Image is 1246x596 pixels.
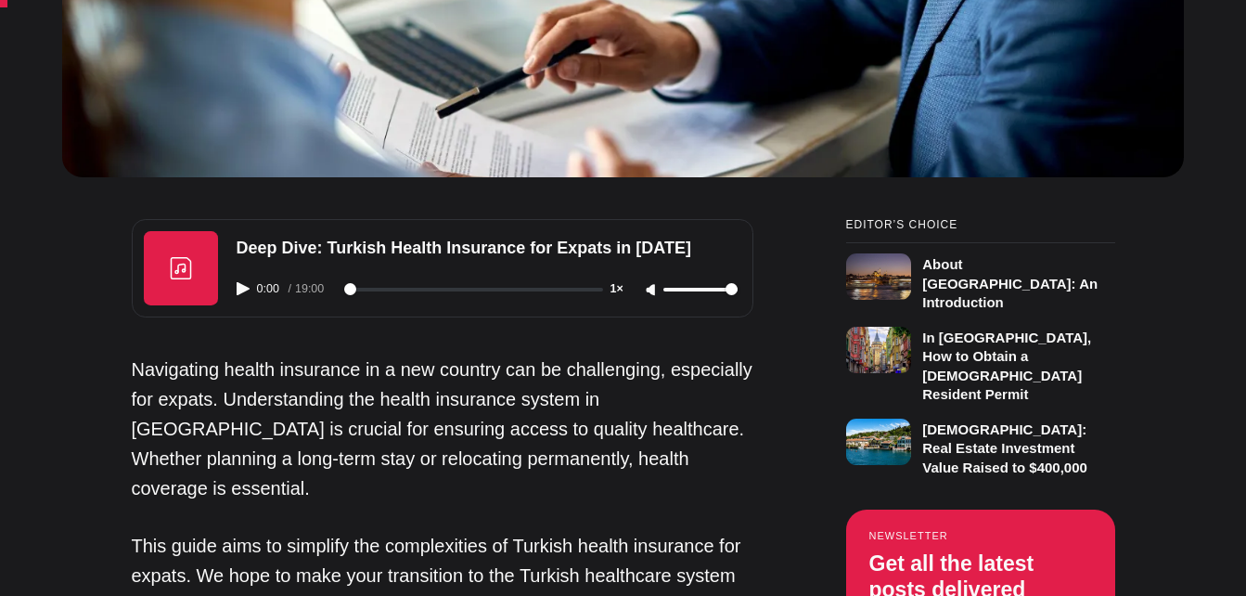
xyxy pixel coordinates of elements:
button: Adjust playback speed [607,283,641,295]
h3: [DEMOGRAPHIC_DATA]: Real Estate Investment Value Raised to $400,000 [922,421,1087,475]
button: Unmute [641,283,663,298]
small: Editor’s Choice [846,219,1115,231]
p: Navigating health insurance in a new country can be challenging, especially for expats. Understan... [132,355,753,503]
h3: About [GEOGRAPHIC_DATA]: An Introduction [922,256,1098,310]
div: / [289,283,340,295]
small: Newsletter [869,530,1092,541]
a: About [GEOGRAPHIC_DATA]: An Introduction [846,242,1115,312]
h3: In [GEOGRAPHIC_DATA], How to Obtain a [DEMOGRAPHIC_DATA] Resident Permit [922,330,1091,402]
span: 0:00 [253,283,289,295]
div: Deep Dive: Turkish Health Insurance for Expats in [DATE] [225,231,749,266]
a: [DEMOGRAPHIC_DATA]: Real Estate Investment Value Raised to $400,000 [846,413,1115,477]
a: In [GEOGRAPHIC_DATA], How to Obtain a [DEMOGRAPHIC_DATA] Resident Permit [846,321,1115,404]
button: Play audio [237,282,253,295]
span: 19:00 [291,282,328,295]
